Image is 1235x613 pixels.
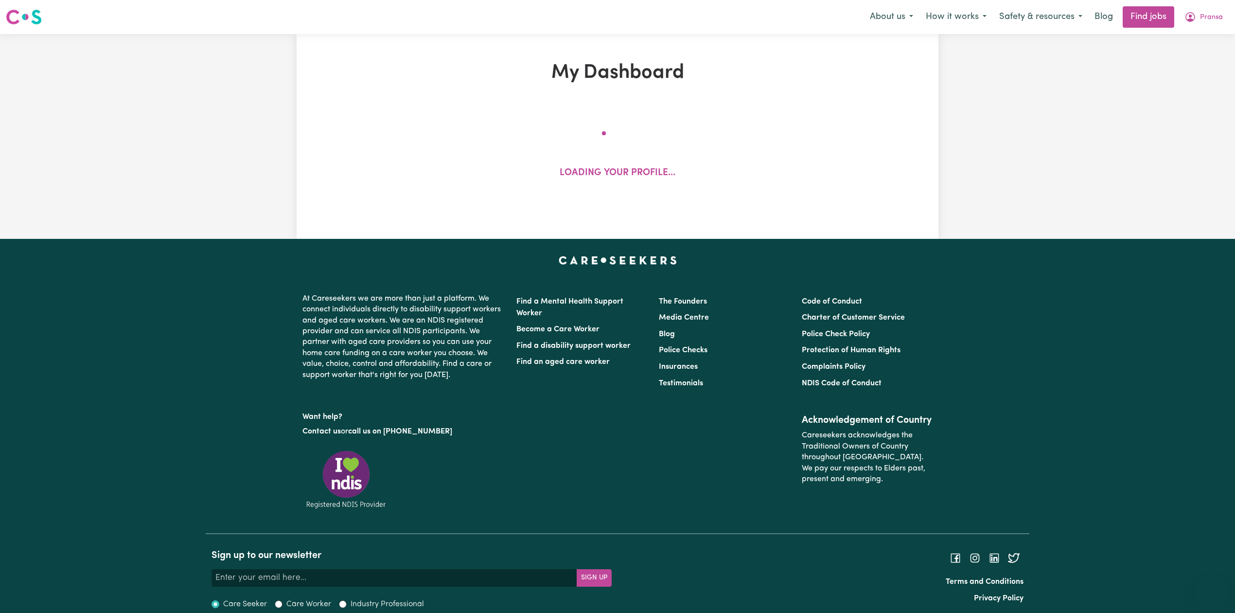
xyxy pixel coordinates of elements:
[302,408,505,422] p: Want help?
[302,289,505,384] p: At Careseekers we are more than just a platform. We connect individuals directly to disability su...
[1089,6,1119,28] a: Blog
[516,298,623,317] a: Find a Mental Health Support Worker
[802,379,882,387] a: NDIS Code of Conduct
[659,330,675,338] a: Blog
[802,426,933,488] p: Careseekers acknowledges the Traditional Owners of Country throughout [GEOGRAPHIC_DATA]. We pay o...
[864,7,919,27] button: About us
[409,61,826,85] h1: My Dashboard
[993,7,1089,27] button: Safety & resources
[988,554,1000,562] a: Follow Careseekers on LinkedIn
[1178,7,1229,27] button: My Account
[577,569,612,587] button: Subscribe
[302,449,390,510] img: Registered NDIS provider
[802,363,865,371] a: Complaints Policy
[286,598,331,610] label: Care Worker
[659,379,703,387] a: Testimonials
[969,554,981,562] a: Follow Careseekers on Instagram
[6,8,42,26] img: Careseekers logo
[802,346,900,354] a: Protection of Human Rights
[1200,12,1223,23] span: Pransa
[974,595,1023,602] a: Privacy Policy
[212,550,612,561] h2: Sign up to our newsletter
[659,298,707,306] a: The Founders
[1123,6,1174,28] a: Find jobs
[950,554,961,562] a: Follow Careseekers on Facebook
[1196,574,1227,605] iframe: Button to launch messaging window
[559,256,677,264] a: Careseekers home page
[659,346,707,354] a: Police Checks
[659,314,709,322] a: Media Centre
[659,363,698,371] a: Insurances
[351,598,424,610] label: Industry Professional
[516,358,610,366] a: Find an aged care worker
[516,325,600,333] a: Become a Care Worker
[919,7,993,27] button: How it works
[302,422,505,441] p: or
[1008,554,1020,562] a: Follow Careseekers on Twitter
[946,578,1023,586] a: Terms and Conditions
[802,415,933,426] h2: Acknowledgement of Country
[802,330,870,338] a: Police Check Policy
[348,428,452,435] a: call us on [PHONE_NUMBER]
[516,342,631,350] a: Find a disability support worker
[802,298,862,306] a: Code of Conduct
[802,314,905,322] a: Charter of Customer Service
[560,166,675,180] p: Loading your profile...
[223,598,267,610] label: Care Seeker
[212,569,577,587] input: Enter your email here...
[6,6,42,28] a: Careseekers logo
[302,428,341,435] a: Contact us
